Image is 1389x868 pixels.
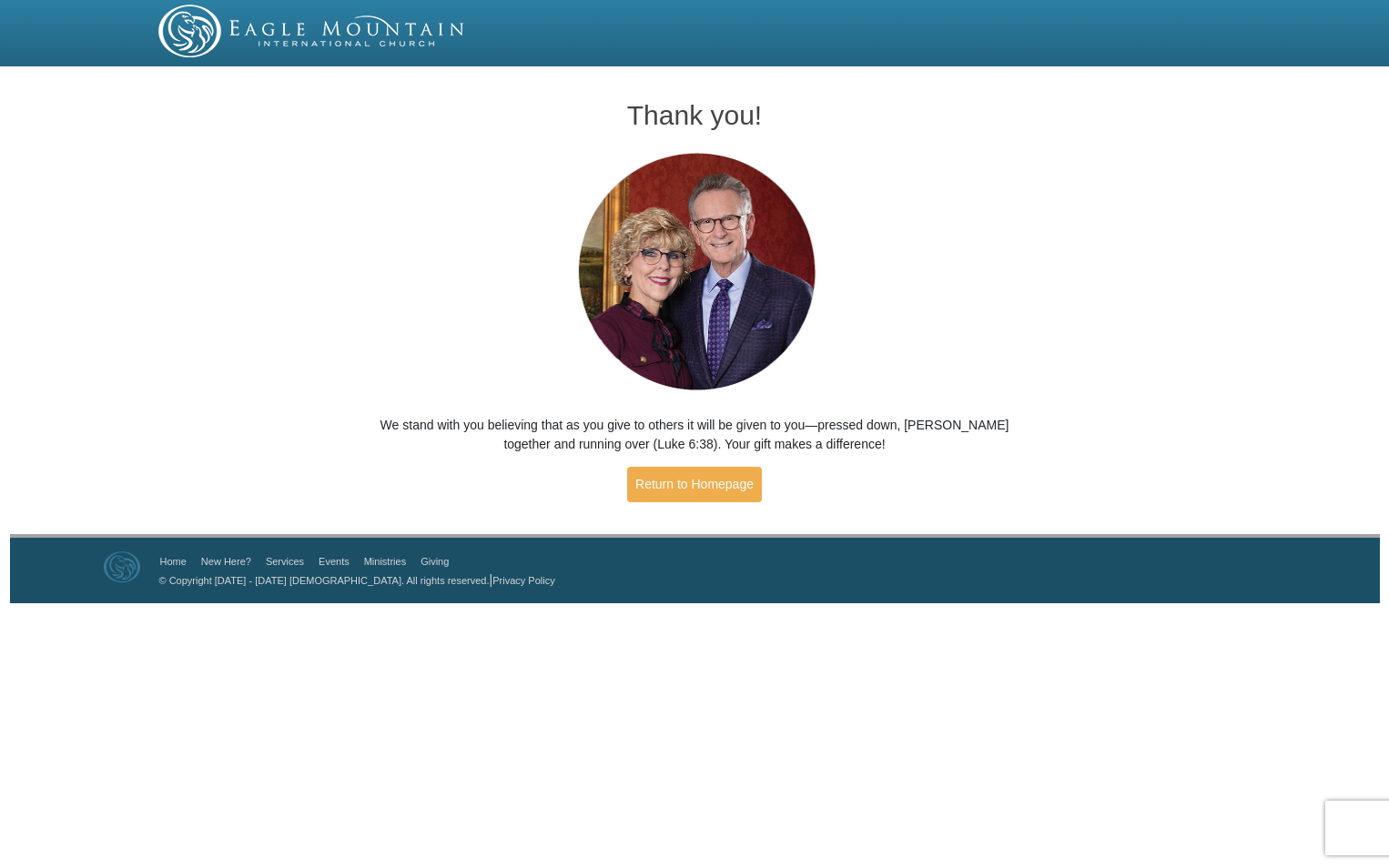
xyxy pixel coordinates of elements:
h1: Thank you! [357,100,1032,130]
p: We stand with you believing that as you give to others it will be given to you—pressed down, [PER... [357,416,1032,454]
a: Return to Homepage [627,467,762,502]
p: | [153,570,555,590]
a: © Copyright [DATE] - [DATE] [DEMOGRAPHIC_DATA]. All rights reserved. [159,575,490,586]
img: Eagle Mountain International Church [104,551,140,582]
img: Pastors George and Terri Pearsons [561,147,829,398]
a: Ministries [364,556,406,567]
a: Home [160,556,187,567]
a: Events [319,556,350,567]
a: Privacy Policy [492,575,554,586]
a: Giving [421,556,449,567]
a: New Here? [201,556,251,567]
img: EMIC [158,5,466,57]
a: Services [266,556,304,567]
